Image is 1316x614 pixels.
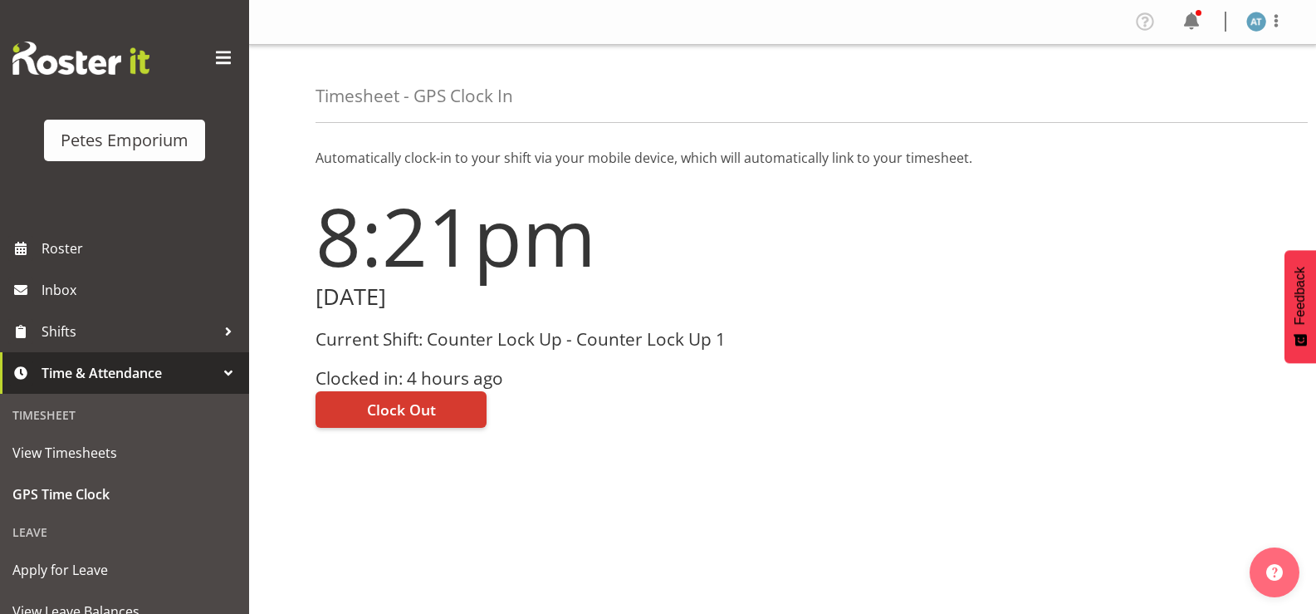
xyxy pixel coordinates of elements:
div: Timesheet [4,398,245,432]
span: Roster [42,236,241,261]
h4: Timesheet - GPS Clock In [316,86,513,106]
span: Shifts [42,319,216,344]
img: Rosterit website logo [12,42,149,75]
div: Petes Emporium [61,128,188,153]
span: Feedback [1293,267,1308,325]
h3: Clocked in: 4 hours ago [316,369,773,388]
span: Time & Attendance [42,361,216,386]
button: Feedback - Show survey [1284,250,1316,363]
a: GPS Time Clock [4,474,245,515]
div: Leave [4,515,245,549]
span: View Timesheets [12,440,237,465]
h2: [DATE] [316,284,773,310]
a: View Timesheets [4,432,245,474]
h1: 8:21pm [316,191,773,281]
span: Inbox [42,278,241,302]
p: Automatically clock-in to your shift via your mobile device, which will automatically link to you... [316,148,1250,168]
span: Clock Out [367,399,436,420]
a: Apply for Leave [4,549,245,591]
span: Apply for Leave [12,558,237,582]
h3: Current Shift: Counter Lock Up - Counter Lock Up 1 [316,330,773,349]
img: help-xxl-2.png [1266,564,1283,581]
span: GPS Time Clock [12,482,237,507]
button: Clock Out [316,391,487,428]
img: alex-micheal-taniwha5364.jpg [1246,12,1266,32]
